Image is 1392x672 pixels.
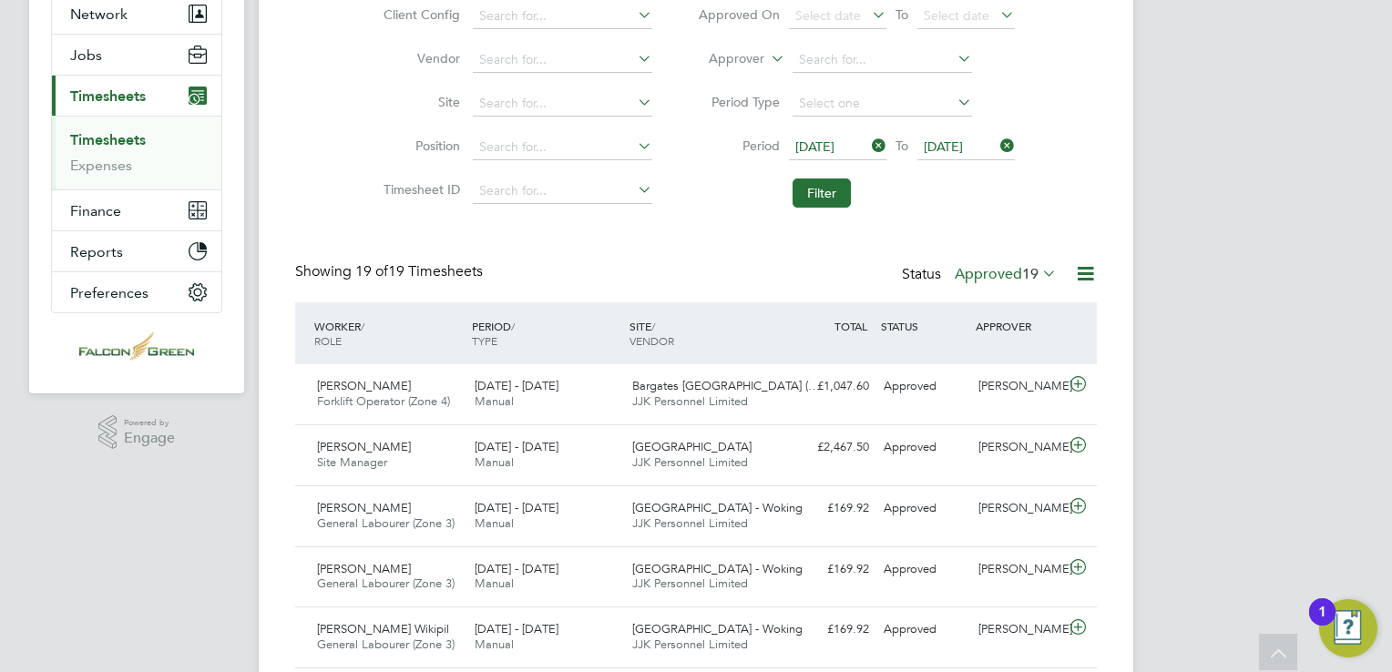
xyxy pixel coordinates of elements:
[475,575,514,591] span: Manual
[52,190,221,230] button: Finance
[473,4,652,29] input: Search for...
[70,87,146,105] span: Timesheets
[890,134,914,158] span: To
[782,372,876,402] div: £1,047.60
[1319,599,1377,657] button: Open Resource Center, 1 new notification
[310,310,467,357] div: WORKER
[924,138,963,155] span: [DATE]
[924,7,989,24] span: Select date
[632,500,803,515] span: [GEOGRAPHIC_DATA] - Woking
[70,243,123,260] span: Reports
[632,393,748,409] span: JJK Personnel Limited
[782,555,876,585] div: £169.92
[834,319,867,333] span: TOTAL
[317,454,387,470] span: Site Manager
[378,6,460,23] label: Client Config
[52,272,221,312] button: Preferences
[317,621,449,636] span: [PERSON_NAME] Wikipil
[632,454,748,470] span: JJK Personnel Limited
[1022,265,1039,283] span: 19
[473,91,652,117] input: Search for...
[361,319,364,333] span: /
[317,393,450,409] span: Forklift Operator (Zone 4)
[475,561,558,576] span: [DATE] - [DATE]
[473,135,652,160] input: Search for...
[317,575,455,591] span: General Labourer (Zone 3)
[124,415,175,431] span: Powered by
[971,433,1066,463] div: [PERSON_NAME]
[890,3,914,26] span: To
[295,262,486,281] div: Showing
[698,137,780,154] label: Period
[317,378,411,393] span: [PERSON_NAME]
[467,310,625,357] div: PERIOD
[795,138,834,155] span: [DATE]
[473,178,652,204] input: Search for...
[698,6,780,23] label: Approved On
[317,636,455,652] span: General Labourer (Zone 3)
[632,636,748,652] span: JJK Personnel Limited
[475,621,558,636] span: [DATE] - [DATE]
[317,561,411,576] span: [PERSON_NAME]
[70,202,121,219] span: Finance
[70,284,148,301] span: Preferences
[632,621,803,636] span: [GEOGRAPHIC_DATA] - Woking
[971,372,1066,402] div: [PERSON_NAME]
[317,500,411,515] span: [PERSON_NAME]
[793,47,972,73] input: Search for...
[971,615,1066,645] div: [PERSON_NAME]
[1318,612,1326,636] div: 1
[98,415,176,450] a: Powered byEngage
[378,181,460,198] label: Timesheet ID
[651,319,655,333] span: /
[632,515,748,531] span: JJK Personnel Limited
[475,636,514,652] span: Manual
[632,378,820,393] span: Bargates [GEOGRAPHIC_DATA] (…
[355,262,483,280] span: 19 Timesheets
[682,50,764,68] label: Approver
[698,94,780,110] label: Period Type
[632,575,748,591] span: JJK Personnel Limited
[472,333,497,348] span: TYPE
[475,500,558,515] span: [DATE] - [DATE]
[51,331,222,361] a: Go to home page
[782,433,876,463] div: £2,467.50
[52,76,221,116] button: Timesheets
[70,46,102,64] span: Jobs
[475,378,558,393] span: [DATE] - [DATE]
[378,50,460,66] label: Vendor
[876,310,971,342] div: STATUS
[473,47,652,73] input: Search for...
[70,131,146,148] a: Timesheets
[52,35,221,75] button: Jobs
[79,331,194,361] img: falcongreen-logo-retina.png
[511,319,515,333] span: /
[70,157,132,174] a: Expenses
[475,393,514,409] span: Manual
[52,231,221,271] button: Reports
[70,5,128,23] span: Network
[955,265,1057,283] label: Approved
[52,116,221,189] div: Timesheets
[876,372,971,402] div: Approved
[795,7,861,24] span: Select date
[475,454,514,470] span: Manual
[629,333,674,348] span: VENDOR
[971,494,1066,524] div: [PERSON_NAME]
[625,310,783,357] div: SITE
[632,561,803,576] span: [GEOGRAPHIC_DATA] - Woking
[632,439,752,454] span: [GEOGRAPHIC_DATA]
[782,494,876,524] div: £169.92
[876,555,971,585] div: Approved
[314,333,342,348] span: ROLE
[378,94,460,110] label: Site
[475,439,558,454] span: [DATE] - [DATE]
[793,91,972,117] input: Select one
[971,555,1066,585] div: [PERSON_NAME]
[782,615,876,645] div: £169.92
[317,515,455,531] span: General Labourer (Zone 3)
[124,431,175,446] span: Engage
[317,439,411,454] span: [PERSON_NAME]
[355,262,388,280] span: 19 of
[876,433,971,463] div: Approved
